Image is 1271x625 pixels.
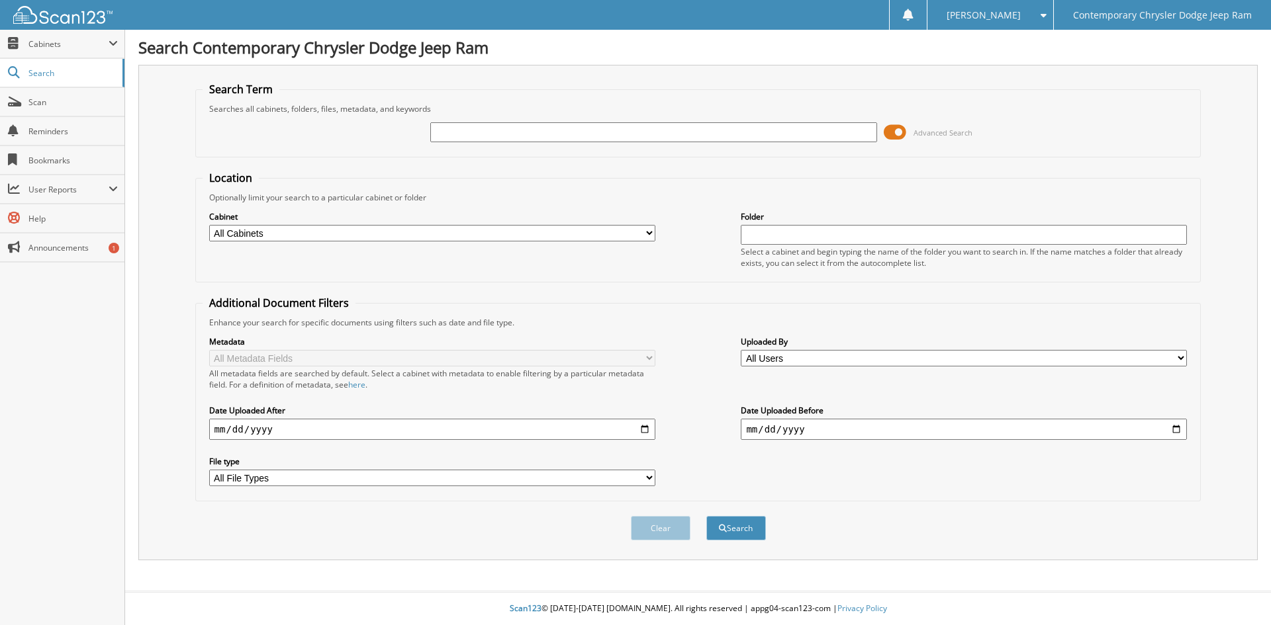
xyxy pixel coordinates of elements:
[28,242,118,253] span: Announcements
[28,38,109,50] span: Cabinets
[203,171,259,185] legend: Location
[28,97,118,108] span: Scan
[203,103,1194,114] div: Searches all cabinets, folders, files, metadata, and keywords
[510,603,541,614] span: Scan123
[138,36,1258,58] h1: Search Contemporary Chrysler Dodge Jeep Ram
[947,11,1021,19] span: [PERSON_NAME]
[741,211,1187,222] label: Folder
[741,336,1187,347] label: Uploaded By
[28,126,118,137] span: Reminders
[209,368,655,390] div: All metadata fields are searched by default. Select a cabinet with metadata to enable filtering b...
[203,296,355,310] legend: Additional Document Filters
[631,516,690,540] button: Clear
[348,379,365,390] a: here
[209,419,655,440] input: start
[741,405,1187,416] label: Date Uploaded Before
[203,192,1194,203] div: Optionally limit your search to a particular cabinet or folder
[203,317,1194,328] div: Enhance your search for specific documents using filters such as date and file type.
[28,67,116,79] span: Search
[706,516,766,540] button: Search
[125,593,1271,625] div: © [DATE]-[DATE] [DOMAIN_NAME]. All rights reserved | appg04-scan123-com |
[741,246,1187,269] div: Select a cabinet and begin typing the name of the folder you want to search in. If the name match...
[741,419,1187,440] input: end
[209,405,655,416] label: Date Uploaded After
[1073,11,1252,19] span: Contemporary Chrysler Dodge Jeep Ram
[837,603,887,614] a: Privacy Policy
[203,82,279,97] legend: Search Term
[209,336,655,347] label: Metadata
[109,243,119,253] div: 1
[28,155,118,166] span: Bookmarks
[28,213,118,224] span: Help
[1205,562,1271,625] iframe: Chat Widget
[209,456,655,467] label: File type
[209,211,655,222] label: Cabinet
[914,128,972,138] span: Advanced Search
[13,6,113,24] img: scan123-logo-white.svg
[28,184,109,195] span: User Reports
